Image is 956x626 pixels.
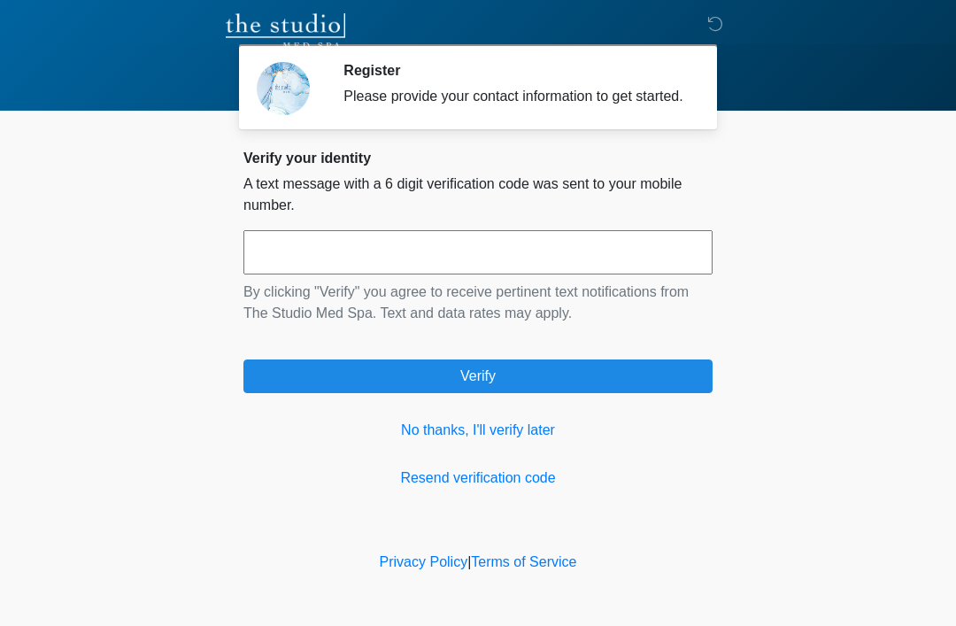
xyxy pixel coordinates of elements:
a: No thanks, I'll verify later [243,420,713,441]
img: The Studio Med Spa Logo [226,13,345,49]
p: A text message with a 6 digit verification code was sent to your mobile number. [243,174,713,216]
button: Verify [243,359,713,393]
img: Agent Avatar [257,62,310,115]
h2: Verify your identity [243,150,713,166]
p: By clicking "Verify" you agree to receive pertinent text notifications from The Studio Med Spa. T... [243,282,713,324]
div: Please provide your contact information to get started. [343,86,686,107]
a: | [467,554,471,569]
a: Privacy Policy [380,554,468,569]
h2: Register [343,62,686,79]
a: Resend verification code [243,468,713,489]
a: Terms of Service [471,554,576,569]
